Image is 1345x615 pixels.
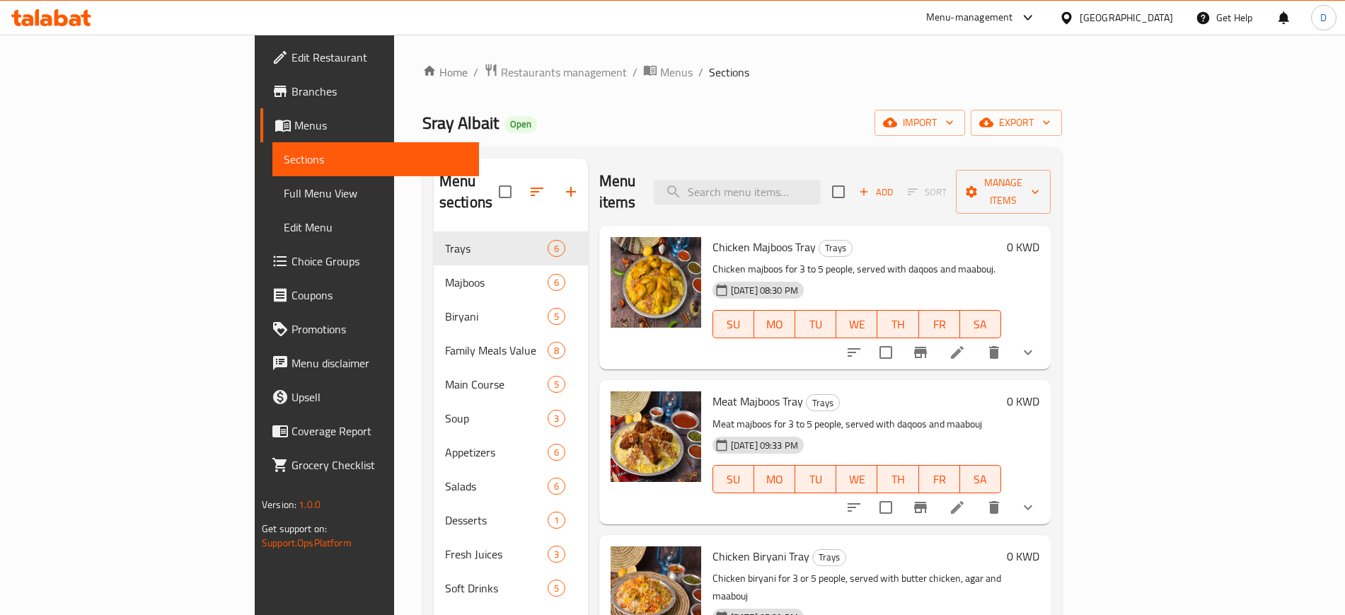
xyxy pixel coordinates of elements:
button: WE [836,310,877,338]
svg: Show Choices [1020,344,1037,361]
span: Open [504,118,537,130]
span: import [886,114,954,132]
span: SA [966,469,995,490]
span: TH [883,469,913,490]
div: Salads [445,478,548,495]
span: 5 [548,310,565,323]
button: Add [853,181,899,203]
span: Edit Restaurant [291,49,468,66]
button: show more [1011,490,1045,524]
button: export [971,110,1062,136]
div: Open [504,116,537,133]
span: Trays [819,240,852,256]
span: Trays [445,240,548,257]
a: Upsell [260,380,479,414]
span: Add item [853,181,899,203]
span: TU [801,314,831,335]
div: Biryani5 [434,299,588,333]
span: Add [857,184,895,200]
span: Sections [284,151,468,168]
a: Edit Menu [272,210,479,244]
div: items [548,342,565,359]
span: Choice Groups [291,253,468,270]
span: Soup [445,410,548,427]
button: SA [960,310,1001,338]
img: Meat Majboos Tray [611,391,701,482]
nav: Menu sections [434,226,588,611]
button: FR [919,310,960,338]
span: [DATE] 08:30 PM [725,284,804,297]
span: 1.0.0 [299,495,321,514]
span: 5 [548,378,565,391]
span: Promotions [291,321,468,338]
a: Menus [260,108,479,142]
div: Desserts1 [434,503,588,537]
button: TU [795,310,836,338]
a: Edit Restaurant [260,40,479,74]
a: Choice Groups [260,244,479,278]
div: items [548,580,565,597]
span: Select section [824,177,853,207]
span: SA [966,314,995,335]
span: Meat Majboos Tray [712,391,803,412]
button: Manage items [956,170,1051,214]
span: 5 [548,582,565,595]
span: Chicken Majboos Tray [712,236,816,258]
a: Support.OpsPlatform [262,534,352,552]
span: Upsell [291,389,468,406]
span: Biryani [445,308,548,325]
span: Grocery Checklist [291,456,468,473]
button: delete [977,490,1011,524]
div: Trays [806,394,840,411]
div: items [548,478,565,495]
a: Coupons [260,278,479,312]
span: Sray Albait [422,107,499,139]
div: Soup3 [434,401,588,435]
span: Edit Menu [284,219,468,236]
span: Fresh Juices [445,546,548,563]
a: Promotions [260,312,479,346]
p: Chicken biryani for 3 or 5 people, served with butter chicken, agar and maabouj [712,570,1001,605]
span: Family Meals Value [445,342,548,359]
div: items [548,410,565,427]
span: Trays [813,549,845,565]
a: Full Menu View [272,176,479,210]
span: Chicken Biryani Tray [712,546,809,567]
div: Appetizers6 [434,435,588,469]
h6: 0 KWD [1007,546,1039,566]
p: Meat majboos for 3 to 5 people, served with daqoos and maabouj [712,415,1001,433]
span: Menu disclaimer [291,355,468,372]
button: SU [712,310,754,338]
button: TH [877,465,918,493]
button: SU [712,465,754,493]
span: Branches [291,83,468,100]
span: Soft Drinks [445,580,548,597]
span: Select all sections [490,177,520,207]
span: FR [925,469,954,490]
div: items [548,308,565,325]
div: [GEOGRAPHIC_DATA] [1080,10,1173,25]
a: Restaurants management [484,63,627,81]
span: TU [801,469,831,490]
div: Main Course [445,376,548,393]
span: Select section first [899,181,956,203]
span: Appetizers [445,444,548,461]
span: WE [842,314,872,335]
button: delete [977,335,1011,369]
span: Menus [294,117,468,134]
button: Branch-specific-item [904,335,937,369]
div: Soft Drinks5 [434,571,588,605]
span: Full Menu View [284,185,468,202]
svg: Show Choices [1020,499,1037,516]
span: 6 [548,242,565,255]
span: [DATE] 09:33 PM [725,439,804,452]
button: sort-choices [837,335,871,369]
div: Family Meals Value8 [434,333,588,367]
span: Majboos [445,274,548,291]
span: 3 [548,412,565,425]
div: items [548,546,565,563]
